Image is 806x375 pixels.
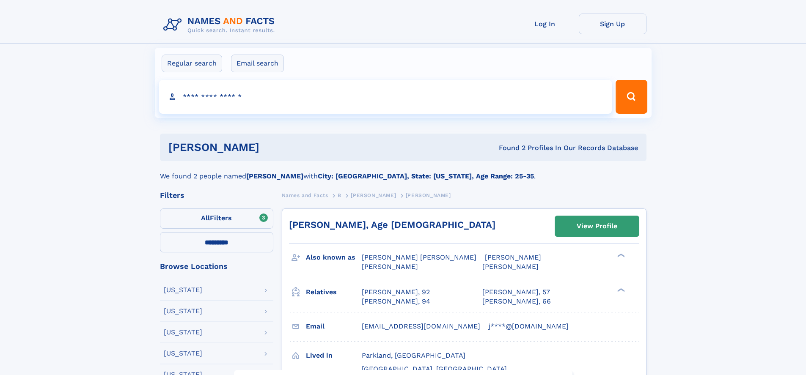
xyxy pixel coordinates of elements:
[168,142,379,153] h1: [PERSON_NAME]
[362,253,476,261] span: [PERSON_NAME] [PERSON_NAME]
[351,192,396,198] span: [PERSON_NAME]
[201,214,210,222] span: All
[160,192,273,199] div: Filters
[482,263,539,271] span: [PERSON_NAME]
[160,14,282,36] img: Logo Names and Facts
[615,287,625,293] div: ❯
[511,14,579,34] a: Log In
[362,365,507,373] span: [GEOGRAPHIC_DATA], [GEOGRAPHIC_DATA]
[164,350,202,357] div: [US_STATE]
[406,192,451,198] span: [PERSON_NAME]
[338,192,341,198] span: B
[318,172,534,180] b: City: [GEOGRAPHIC_DATA], State: [US_STATE], Age Range: 25-35
[362,263,418,271] span: [PERSON_NAME]
[164,287,202,293] div: [US_STATE]
[282,190,328,200] a: Names and Facts
[164,329,202,336] div: [US_STATE]
[160,161,646,181] div: We found 2 people named with .
[379,143,638,153] div: Found 2 Profiles In Our Records Database
[615,253,625,258] div: ❯
[160,208,273,229] label: Filters
[338,190,341,200] a: B
[482,297,551,306] a: [PERSON_NAME], 66
[289,219,495,230] a: [PERSON_NAME], Age [DEMOGRAPHIC_DATA]
[306,285,362,299] h3: Relatives
[246,172,303,180] b: [PERSON_NAME]
[159,80,612,114] input: search input
[485,253,541,261] span: [PERSON_NAME]
[160,263,273,270] div: Browse Locations
[362,322,480,330] span: [EMAIL_ADDRESS][DOMAIN_NAME]
[164,308,202,315] div: [US_STATE]
[577,216,617,236] div: View Profile
[482,287,550,297] a: [PERSON_NAME], 57
[306,348,362,363] h3: Lived in
[579,14,646,34] a: Sign Up
[351,190,396,200] a: [PERSON_NAME]
[231,55,284,72] label: Email search
[616,80,647,114] button: Search Button
[306,250,362,265] h3: Also known as
[362,351,465,359] span: Parkland, [GEOGRAPHIC_DATA]
[162,55,222,72] label: Regular search
[362,287,430,297] a: [PERSON_NAME], 92
[362,297,430,306] a: [PERSON_NAME], 94
[306,319,362,334] h3: Email
[555,216,639,236] a: View Profile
